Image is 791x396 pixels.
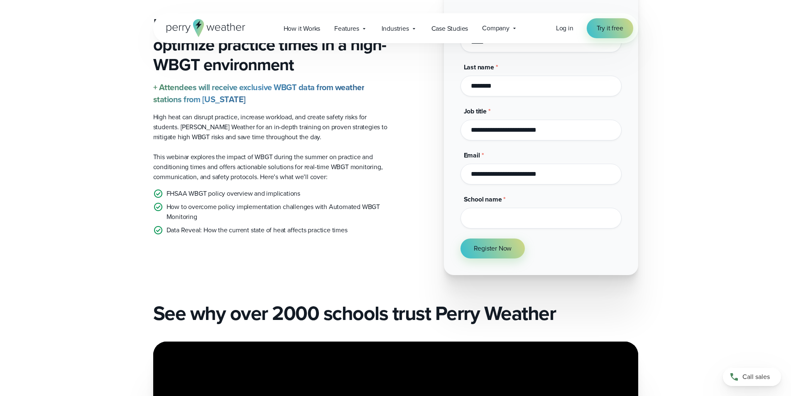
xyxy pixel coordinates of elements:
[464,194,502,204] span: School name
[742,372,770,382] span: Call sales
[167,225,348,235] p: Data Reveal: How the current state of heat affects practice times
[482,23,509,33] span: Company
[153,302,638,325] h2: See why over 2000 schools trust Perry Weather
[587,18,633,38] a: Try it free
[167,189,300,199] p: FHSAA WBGT policy overview and implications
[464,106,487,116] span: Job title
[277,20,328,37] a: How it Works
[431,24,468,34] span: Case Studies
[153,112,389,142] p: High heat can disrupt practice, increase workload, and create safety risks for students. [PERSON_...
[424,20,475,37] a: Case Studies
[153,152,389,182] p: This webinar explores the impact of WBGT during the summer on practice and conditioning times and...
[597,23,623,33] span: Try it free
[723,368,781,386] a: Call sales
[464,150,480,160] span: Email
[167,202,389,222] p: How to overcome policy implementation challenges with Automated WBGT Monitoring
[464,62,494,72] span: Last name
[474,244,512,253] span: Register Now
[153,15,389,75] h3: Learn how to save time and optimize practice times in a high-WBGT environment
[556,23,573,33] a: Log in
[382,24,409,34] span: Industries
[334,24,359,34] span: Features
[153,81,365,106] strong: + Attendees will receive exclusive WBGT data from weather stations from [US_STATE]
[284,24,321,34] span: How it Works
[460,239,525,258] button: Register Now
